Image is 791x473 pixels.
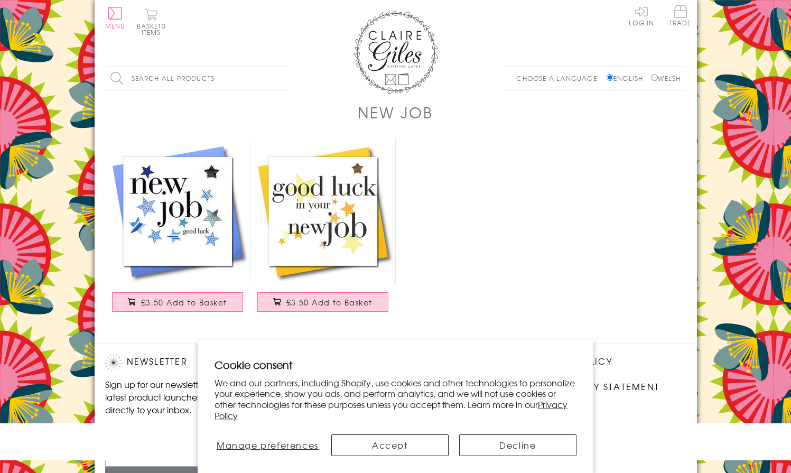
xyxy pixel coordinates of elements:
span: Manage preferences [217,439,319,451]
button: Decline [459,434,576,456]
input: Search all products [105,67,290,90]
input: English [607,74,613,81]
button: Menu [105,7,126,29]
a: Accessibility Statement [528,380,659,394]
h1: New Job [358,101,433,123]
h2: Newsletter [105,355,285,370]
button: Manage preferences [215,434,320,456]
p: We and our partners, including Shopify, use cookies and other technologies to personalize your ex... [215,377,576,421]
img: Claire Giles Greetings Cards [353,11,438,94]
label: Welsh [651,73,681,83]
span: £3.50 Add to Basket [141,297,227,308]
a: Trade [669,5,692,28]
input: Search [280,67,290,90]
img: New Job Card, Blue Stars, Good Luck, padded star embellished [105,139,250,284]
span: 0 items [142,21,166,37]
span: Trade [669,5,692,26]
button: Accept [331,434,449,456]
a: New Job Card, Blue Stars, Good Luck, padded star embellished £3.50 Add to Basket [105,139,250,322]
span: £3.50 Add to Basket [286,297,373,308]
span: Menu [105,21,126,31]
p: Sign up for our newsletter to receive the latest product launches, news and offers directly to yo... [105,378,285,416]
a: Privacy Policy [215,398,567,422]
img: New Job Card, Good Luck, Embellished with a padded star [250,139,396,284]
p: Choose a language: [516,73,604,83]
button: £3.50 Add to Basket [257,292,388,312]
a: New Job Card, Good Luck, Embellished with a padded star £3.50 Add to Basket [250,139,396,322]
label: English [607,73,648,83]
a: Log In [629,5,654,26]
button: £3.50 Add to Basket [112,292,243,312]
input: Welsh [651,74,658,81]
h2: Cookie consent [215,357,576,372]
button: Basket0 items [137,8,166,35]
